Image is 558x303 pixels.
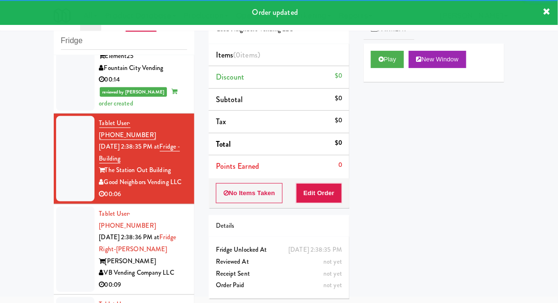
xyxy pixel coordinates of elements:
span: Total [216,139,231,150]
span: · [PHONE_NUMBER] [99,209,156,230]
span: [DATE] 2:38:36 PM at [99,233,160,242]
div: Receipt Sent [216,268,342,280]
div: Fridge Unlocked At [216,244,342,256]
div: The Station Out Building [99,164,187,176]
div: [PERSON_NAME] [99,256,187,268]
a: Tablet User· [PHONE_NUMBER] [99,209,156,230]
span: not yet [323,257,342,266]
span: (0 ) [233,49,260,60]
div: Good Neighbors Vending LLC [99,176,187,188]
button: No Items Taken [216,183,283,203]
span: Items [216,49,260,60]
a: Fridge - Building [99,142,180,163]
div: [DATE] 2:38:35 PM [288,244,342,256]
div: Fountain City Vending [99,62,187,74]
div: $0 [335,115,342,127]
div: 00:06 [99,188,187,200]
div: Order Paid [216,280,342,291]
div: Reviewed At [216,256,342,268]
div: $0 [335,70,342,82]
div: 0 [338,159,342,171]
span: not yet [323,280,342,290]
li: Tablet User· [PHONE_NUMBER][DATE] 2:38:36 PM atFridge Right-[PERSON_NAME][PERSON_NAME]VB Vending ... [54,204,194,295]
span: Points Earned [216,161,259,172]
div: VB Vending Company LLC [99,267,187,279]
div: Details [216,220,342,232]
div: 00:14 [99,74,187,86]
span: reviewed by [PERSON_NAME] [100,87,167,97]
span: Subtotal [216,94,243,105]
span: Tax [216,116,226,127]
h5: Good Neighbors Vending LLC [216,26,342,33]
button: Play [371,51,404,68]
div: $0 [335,137,342,149]
span: Order updated [252,7,298,18]
span: · [PHONE_NUMBER] [99,118,156,140]
span: not yet [323,269,342,278]
a: Tablet User· [PHONE_NUMBER] [99,118,156,140]
li: Tablet User· [PHONE_NUMBER][DATE] 2:38:35 PM atFridge - BuildingThe Station Out BuildingGood Neig... [54,114,194,204]
button: New Window [409,51,466,68]
span: [DATE] 2:38:35 PM at [99,142,160,151]
button: Edit Order [296,183,343,203]
div: 00:09 [99,279,187,291]
div: $0 [335,93,342,105]
span: order created [99,87,178,108]
input: Search vision orders [61,32,187,50]
span: Discount [216,71,245,82]
ng-pluralize: items [241,49,258,60]
div: Element25 [99,50,187,62]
